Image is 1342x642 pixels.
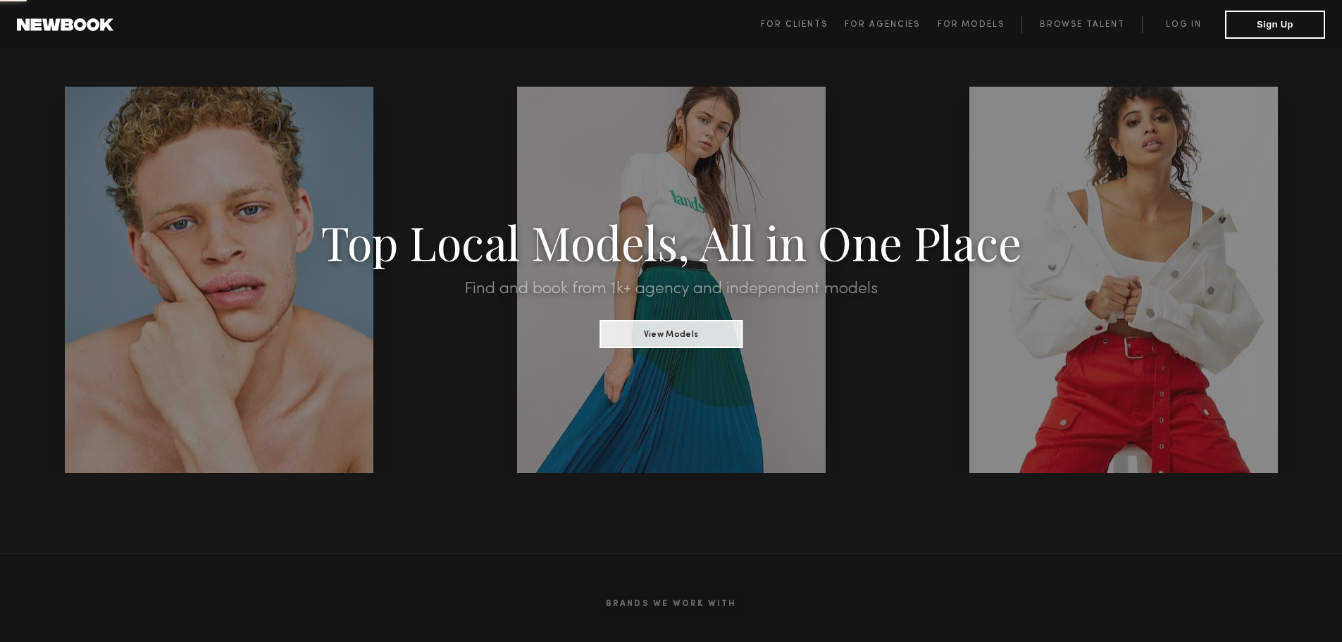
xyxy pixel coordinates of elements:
[249,582,1094,626] h2: Brands We Work With
[938,16,1022,33] a: For Models
[599,320,743,348] button: View Models
[938,20,1005,29] span: For Models
[101,280,1241,297] h2: Find and book from 1k+ agency and independent models
[761,16,845,33] a: For Clients
[1021,16,1142,33] a: Browse Talent
[845,20,920,29] span: For Agencies
[1225,11,1325,39] button: Sign Up
[599,325,743,340] a: View Models
[101,220,1241,264] h1: Top Local Models, All in One Place
[761,20,828,29] span: For Clients
[845,16,937,33] a: For Agencies
[1142,16,1225,33] a: Log in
